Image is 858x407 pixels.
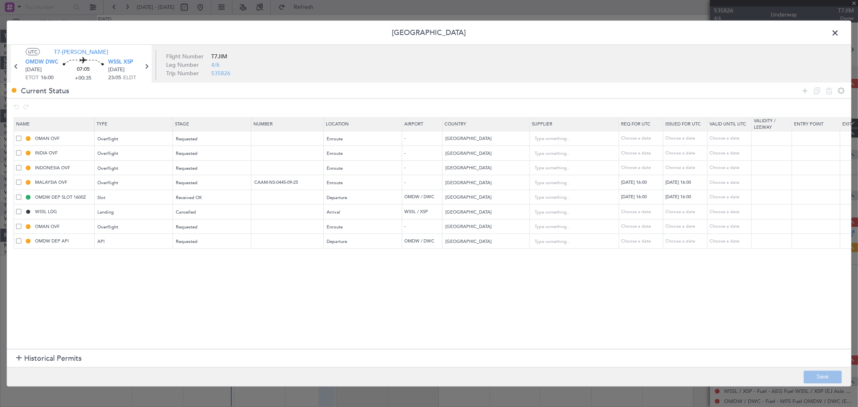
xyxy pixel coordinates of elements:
[710,223,751,230] div: Choose a date
[710,135,751,142] div: Choose a date
[710,194,751,201] div: Choose a date
[7,21,851,45] header: [GEOGRAPHIC_DATA]
[710,121,746,127] span: Valid Until Utc
[710,164,751,171] div: Choose a date
[710,208,751,215] div: Choose a date
[710,238,751,245] div: Choose a date
[794,121,823,127] span: Entry Point
[754,117,776,130] span: Validity / Leeway
[710,150,751,156] div: Choose a date
[710,179,751,186] div: Choose a date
